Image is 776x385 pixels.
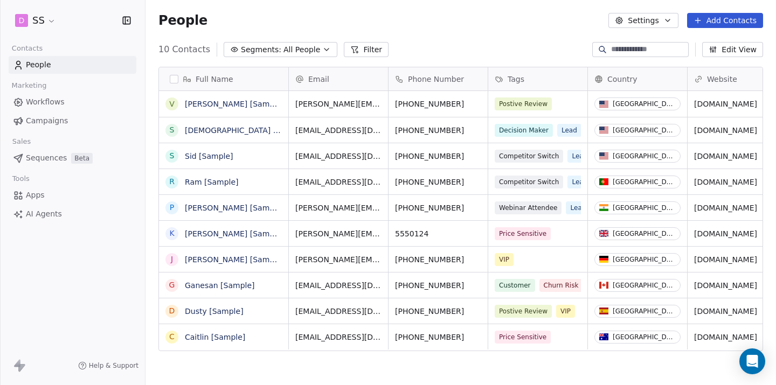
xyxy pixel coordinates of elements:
[295,332,382,342] span: [EMAIL_ADDRESS][DOMAIN_NAME]
[295,177,382,187] span: [EMAIL_ADDRESS][DOMAIN_NAME]
[9,186,136,204] a: Apps
[185,204,284,212] a: [PERSON_NAME] [Sample]
[9,112,136,130] a: Campaigns
[395,280,481,291] span: [PHONE_NUMBER]
[694,229,757,238] a: [DOMAIN_NAME]
[495,201,562,214] span: Webinar Attendee
[694,100,757,108] a: [DOMAIN_NAME]
[8,134,36,150] span: Sales
[159,67,288,90] div: Full Name
[556,305,575,318] span: VIP
[488,67,587,90] div: Tags
[295,125,382,136] span: [EMAIL_ADDRESS][DOMAIN_NAME]
[495,176,563,188] span: Competitor Switch
[78,361,138,370] a: Help & Support
[395,125,481,136] span: [PHONE_NUMBER]
[567,176,592,188] span: Lead
[26,152,67,164] span: Sequences
[344,42,389,57] button: Filter
[539,279,583,292] span: Churn Risk
[170,124,175,136] div: S
[613,204,676,212] div: [GEOGRAPHIC_DATA]
[158,12,207,29] span: People
[613,100,676,108] div: [GEOGRAPHIC_DATA]
[185,333,245,341] a: Caitlin [Sample]
[26,96,65,108] span: Workflows
[196,74,233,85] span: Full Name
[694,333,757,341] a: [DOMAIN_NAME]
[185,126,307,135] a: [DEMOGRAPHIC_DATA] [Sample]
[694,307,757,316] a: [DOMAIN_NAME]
[613,152,676,160] div: [GEOGRAPHIC_DATA]
[170,150,175,162] div: S
[613,230,676,237] div: [GEOGRAPHIC_DATA]
[613,307,676,315] div: [GEOGRAPHIC_DATA]
[395,254,481,265] span: [PHONE_NUMBER]
[613,178,676,186] div: [GEOGRAPHIC_DATA]
[19,15,25,26] span: D
[694,178,757,186] a: [DOMAIN_NAME]
[26,115,68,127] span: Campaigns
[395,332,481,342] span: [PHONE_NUMBER]
[694,126,757,135] a: [DOMAIN_NAME]
[495,253,514,266] span: VIP
[295,202,382,213] span: [PERSON_NAME][EMAIL_ADDRESS][DOMAIN_NAME]
[158,43,210,56] span: 10 Contacts
[26,190,45,201] span: Apps
[295,280,382,291] span: [EMAIL_ADDRESS][DOMAIN_NAME]
[739,348,765,374] div: Open Intercom Messenger
[389,67,488,90] div: Phone Number
[185,281,255,290] a: Ganesan [Sample]
[395,99,481,109] span: [PHONE_NUMBER]
[295,306,382,317] span: [EMAIL_ADDRESS][DOMAIN_NAME]
[395,202,481,213] span: [PHONE_NUMBER]
[32,13,45,27] span: SS
[395,306,481,317] span: [PHONE_NUMBER]
[707,74,737,85] span: Website
[71,153,93,164] span: Beta
[185,307,244,316] a: Dusty [Sample]
[567,150,592,163] span: Lead
[495,305,552,318] span: Postive Review
[169,228,174,239] div: K
[508,74,524,85] span: Tags
[89,361,138,370] span: Help & Support
[694,204,757,212] a: [DOMAIN_NAME]
[26,59,51,71] span: People
[170,202,174,213] div: P
[694,255,757,264] a: [DOMAIN_NAME]
[171,254,173,265] div: J
[169,331,175,342] div: C
[185,255,284,264] a: [PERSON_NAME] [Sample]
[395,177,481,187] span: [PHONE_NUMBER]
[495,124,553,137] span: Decision Maker
[295,254,382,265] span: [PERSON_NAME][EMAIL_ADDRESS][DOMAIN_NAME]
[185,229,284,238] a: [PERSON_NAME] [Sample]
[613,127,676,134] div: [GEOGRAPHIC_DATA]
[9,93,136,111] a: Workflows
[495,97,552,110] span: Postive Review
[557,124,581,137] span: Lead
[7,78,51,94] span: Marketing
[613,333,676,341] div: [GEOGRAPHIC_DATA]
[169,99,175,110] div: V
[185,152,233,160] a: Sid [Sample]
[495,150,563,163] span: Competitor Switch
[7,40,47,57] span: Contacts
[295,151,382,162] span: [EMAIL_ADDRESS][DOMAIN_NAME]
[9,56,136,74] a: People
[395,151,481,162] span: [PHONE_NUMBER]
[608,13,678,28] button: Settings
[588,67,687,90] div: Country
[295,99,382,109] span: [PERSON_NAME][EMAIL_ADDRESS][DOMAIN_NAME]
[169,305,175,317] div: D
[9,205,136,223] a: AI Agents
[495,279,535,292] span: Customer
[495,227,551,240] span: Price Sensitive
[159,91,289,380] div: grid
[408,74,464,85] span: Phone Number
[613,282,676,289] div: [GEOGRAPHIC_DATA]
[702,42,763,57] button: Edit View
[26,208,62,220] span: AI Agents
[694,152,757,160] a: [DOMAIN_NAME]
